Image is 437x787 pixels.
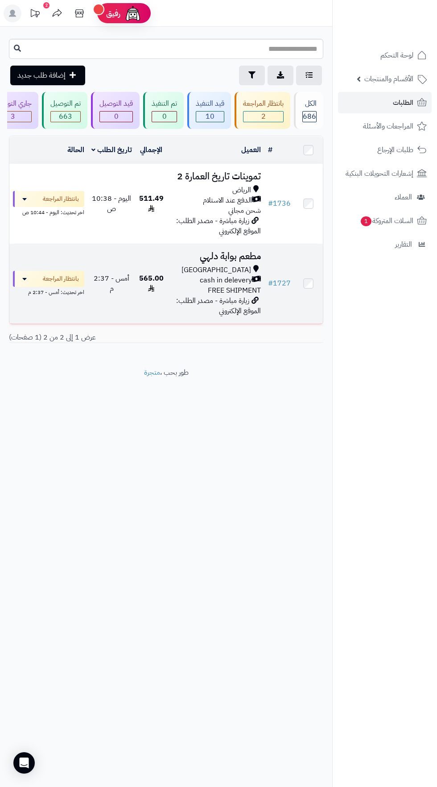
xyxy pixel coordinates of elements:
[176,215,261,236] span: زيارة مباشرة - مصدر الطلب: الموقع الإلكتروني
[43,274,79,283] span: بانتظار المراجعة
[99,99,133,109] div: قيد التوصيل
[13,752,35,774] div: Open Intercom Messenger
[243,99,284,109] div: بانتظار المراجعة
[380,49,413,62] span: لوحة التحكم
[51,112,80,122] span: 663
[268,198,291,209] a: #1736
[292,92,325,129] a: الكل686
[92,193,131,214] span: اليوم - 10:38 ص
[338,163,432,184] a: إشعارات التحويلات البنكية
[376,21,429,39] img: logo-2.png
[268,145,272,155] a: #
[241,145,261,155] a: العميل
[338,186,432,208] a: العملاء
[203,195,252,206] span: الدفع عند الاستلام
[43,195,79,203] span: بانتظار المراجعة
[94,273,129,294] span: أمس - 2:37 م
[124,4,142,22] img: ai-face.png
[377,144,413,156] span: طلبات الإرجاع
[364,73,413,85] span: الأقسام والمنتجات
[395,191,412,203] span: العملاء
[17,70,66,81] span: إضافة طلب جديد
[43,2,49,8] div: 2
[24,4,46,25] a: تحديثات المنصة
[186,92,233,129] a: قيد التنفيذ 10
[91,145,132,155] a: تاريخ الطلب
[243,112,283,122] span: 2
[13,287,84,296] div: اخر تحديث: أمس - 2:37 م
[144,367,160,378] a: متجرة
[200,275,252,286] span: cash in delevery
[89,92,141,129] a: قيد التوصيل 0
[141,92,186,129] a: تم التنفيذ 0
[2,332,330,343] div: عرض 1 إلى 2 من 2 (1 صفحات)
[268,278,273,289] span: #
[360,215,413,227] span: السلات المتروكة
[106,8,120,19] span: رفيق
[139,193,164,214] span: 511.49
[140,145,162,155] a: الإجمالي
[176,295,261,316] span: زيارة مباشرة - مصدر الطلب: الموقع الإلكتروني
[139,273,164,294] span: 565.00
[152,112,177,122] span: 0
[338,234,432,255] a: التقارير
[303,112,316,122] span: 686
[13,207,84,216] div: اخر تحديث: اليوم - 10:44 ص
[361,216,372,227] span: 1
[338,92,432,113] a: الطلبات
[363,120,413,133] span: المراجعات والأسئلة
[393,96,413,109] span: الطلبات
[171,251,261,261] h3: مطعم بوابة دلهي
[152,99,177,109] div: تم التنفيذ
[338,139,432,161] a: طلبات الإرجاع
[338,116,432,137] a: المراجعات والأسئلة
[233,92,292,129] a: بانتظار المراجعة 2
[171,171,261,182] h3: تموينات تاريخ العمارة 2
[338,45,432,66] a: لوحة التحكم
[228,205,261,216] span: شحن مجاني
[100,112,132,122] span: 0
[196,99,224,109] div: قيد التنفيذ
[302,99,317,109] div: الكل
[338,210,432,232] a: السلات المتروكة1
[268,278,291,289] a: #1727
[10,66,85,85] a: إضافة طلب جديد
[232,185,251,195] span: الرياض
[67,145,84,155] a: الحالة
[208,285,261,296] span: FREE SHIPMENT
[181,265,251,275] span: [GEOGRAPHIC_DATA]
[50,99,81,109] div: تم التوصيل
[40,92,89,129] a: تم التوصيل 663
[268,198,273,209] span: #
[395,238,412,251] span: التقارير
[196,112,224,122] span: 10
[346,167,413,180] span: إشعارات التحويلات البنكية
